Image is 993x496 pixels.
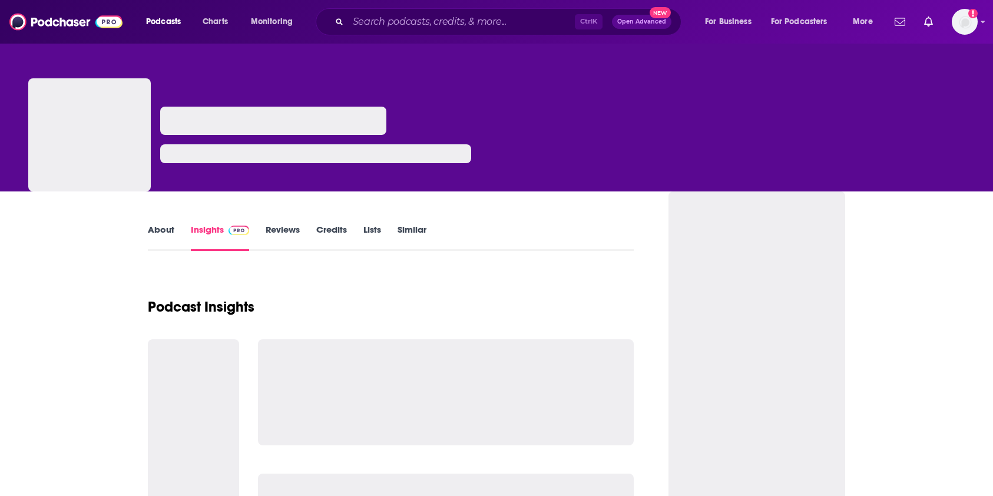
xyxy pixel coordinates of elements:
button: Show profile menu [952,9,978,35]
button: open menu [138,12,196,31]
span: Ctrl K [575,14,603,29]
input: Search podcasts, credits, & more... [348,12,575,31]
button: Open AdvancedNew [612,15,671,29]
span: Podcasts [146,14,181,30]
span: Monitoring [251,14,293,30]
span: New [650,7,671,18]
a: Show notifications dropdown [919,12,938,32]
img: Podchaser Pro [229,226,249,235]
span: For Podcasters [771,14,828,30]
button: open menu [243,12,308,31]
svg: Add a profile image [968,9,978,18]
a: Charts [195,12,235,31]
button: open menu [845,12,888,31]
img: Podchaser - Follow, Share and Rate Podcasts [9,11,123,33]
span: Logged in as Morgan16 [952,9,978,35]
span: For Business [705,14,752,30]
a: Credits [316,224,347,251]
a: InsightsPodchaser Pro [191,224,249,251]
button: open menu [697,12,766,31]
span: More [853,14,873,30]
h1: Podcast Insights [148,298,254,316]
button: open menu [763,12,845,31]
a: Reviews [266,224,300,251]
a: Show notifications dropdown [890,12,910,32]
a: Similar [398,224,426,251]
span: Open Advanced [617,19,666,25]
a: Lists [363,224,381,251]
span: Charts [203,14,228,30]
a: About [148,224,174,251]
img: User Profile [952,9,978,35]
div: Search podcasts, credits, & more... [327,8,693,35]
